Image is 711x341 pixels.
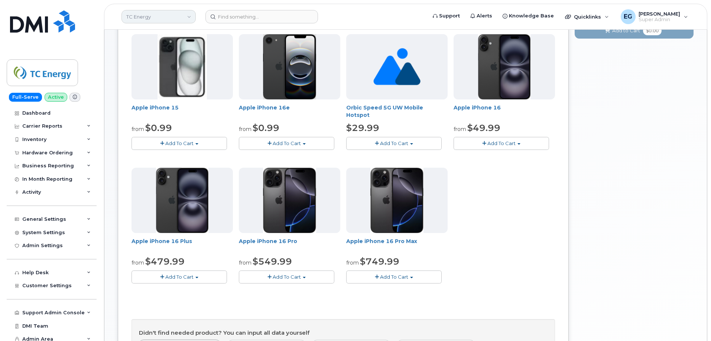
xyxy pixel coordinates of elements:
[370,168,423,233] img: iphone_16_pro.png
[360,256,399,267] span: $749.99
[239,126,251,132] small: from
[158,34,207,99] img: iphone15.jpg
[509,12,554,20] span: Knowledge Base
[156,168,208,233] img: iphone_16_plus.png
[132,238,192,245] a: Apple iPhone 16 Plus
[346,137,442,150] button: Add To Cart
[574,14,601,20] span: Quicklinks
[439,12,460,20] span: Support
[132,270,227,283] button: Add To Cart
[132,259,144,266] small: from
[428,9,465,23] a: Support
[273,274,301,280] span: Add To Cart
[560,9,614,24] div: Quicklinks
[205,10,318,23] input: Find something...
[239,104,290,111] a: Apple iPhone 16e
[575,23,694,38] button: Add to Cart $0.00
[679,309,705,335] iframe: Messenger Launcher
[253,122,279,133] span: $0.99
[145,256,185,267] span: $479.99
[239,238,297,245] a: Apple iPhone 16 Pro
[263,34,316,99] img: iphone16e.png
[346,238,417,245] a: Apple iPhone 16 Pro Max
[624,12,632,21] span: EG
[132,104,233,119] div: Apple iPhone 15
[239,270,334,283] button: Add To Cart
[465,9,497,23] a: Alerts
[612,27,640,34] span: Add to Cart
[380,274,408,280] span: Add To Cart
[346,104,448,119] div: Orbic Speed 5G UW Mobile Hotspot
[239,104,340,119] div: Apple iPhone 16e
[454,126,466,132] small: from
[346,122,379,133] span: $29.99
[165,140,194,146] span: Add To Cart
[478,34,530,99] img: iphone_16_plus.png
[346,104,423,118] a: Orbic Speed 5G UW Mobile Hotspot
[239,259,251,266] small: from
[616,9,693,24] div: Eric Gonzalez
[467,122,500,133] span: $49.99
[639,17,680,23] span: Super Admin
[639,11,680,17] span: [PERSON_NAME]
[497,9,559,23] a: Knowledge Base
[253,256,292,267] span: $549.99
[487,140,516,146] span: Add To Cart
[346,259,359,266] small: from
[132,137,227,150] button: Add To Cart
[121,10,196,23] a: TC Energy
[239,137,334,150] button: Add To Cart
[273,140,301,146] span: Add To Cart
[132,104,179,111] a: Apple iPhone 15
[263,168,316,233] img: iphone_16_pro.png
[346,237,448,252] div: Apple iPhone 16 Pro Max
[380,140,408,146] span: Add To Cart
[165,274,194,280] span: Add To Cart
[239,237,340,252] div: Apple iPhone 16 Pro
[346,270,442,283] button: Add To Cart
[454,137,549,150] button: Add To Cart
[454,104,555,119] div: Apple iPhone 16
[477,12,492,20] span: Alerts
[145,122,172,133] span: $0.99
[373,34,421,99] img: no_image_found-2caef05468ed5679b831cfe6fc140e25e0c280774317ffc20a367ab7fd17291e.png
[454,104,501,111] a: Apple iPhone 16
[139,330,548,336] h4: Didn't find needed product? You can input all data yourself
[132,126,144,132] small: from
[132,237,233,252] div: Apple iPhone 16 Plus
[643,26,662,35] span: $0.00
